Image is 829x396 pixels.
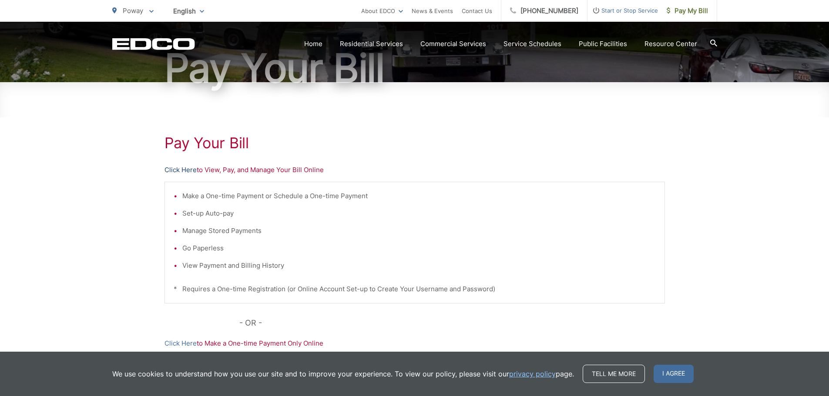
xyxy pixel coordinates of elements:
[123,7,143,15] span: Poway
[164,165,665,175] p: to View, Pay, and Manage Your Bill Online
[644,39,697,49] a: Resource Center
[167,3,211,19] span: English
[112,47,717,90] h1: Pay Your Bill
[503,39,561,49] a: Service Schedules
[182,260,656,271] li: View Payment and Billing History
[182,208,656,219] li: Set-up Auto-pay
[667,6,708,16] span: Pay My Bill
[239,316,665,329] p: - OR -
[340,39,403,49] a: Residential Services
[579,39,627,49] a: Public Facilities
[462,6,492,16] a: Contact Us
[164,165,197,175] a: Click Here
[361,6,403,16] a: About EDCO
[412,6,453,16] a: News & Events
[164,134,665,152] h1: Pay Your Bill
[654,365,694,383] span: I agree
[164,338,197,349] a: Click Here
[583,365,645,383] a: Tell me more
[164,338,665,349] p: to Make a One-time Payment Only Online
[112,38,195,50] a: EDCD logo. Return to the homepage.
[304,39,322,49] a: Home
[509,369,556,379] a: privacy policy
[420,39,486,49] a: Commercial Services
[112,369,574,379] p: We use cookies to understand how you use our site and to improve your experience. To view our pol...
[182,243,656,253] li: Go Paperless
[174,284,656,294] p: * Requires a One-time Registration (or Online Account Set-up to Create Your Username and Password)
[182,226,656,236] li: Manage Stored Payments
[182,191,656,201] li: Make a One-time Payment or Schedule a One-time Payment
